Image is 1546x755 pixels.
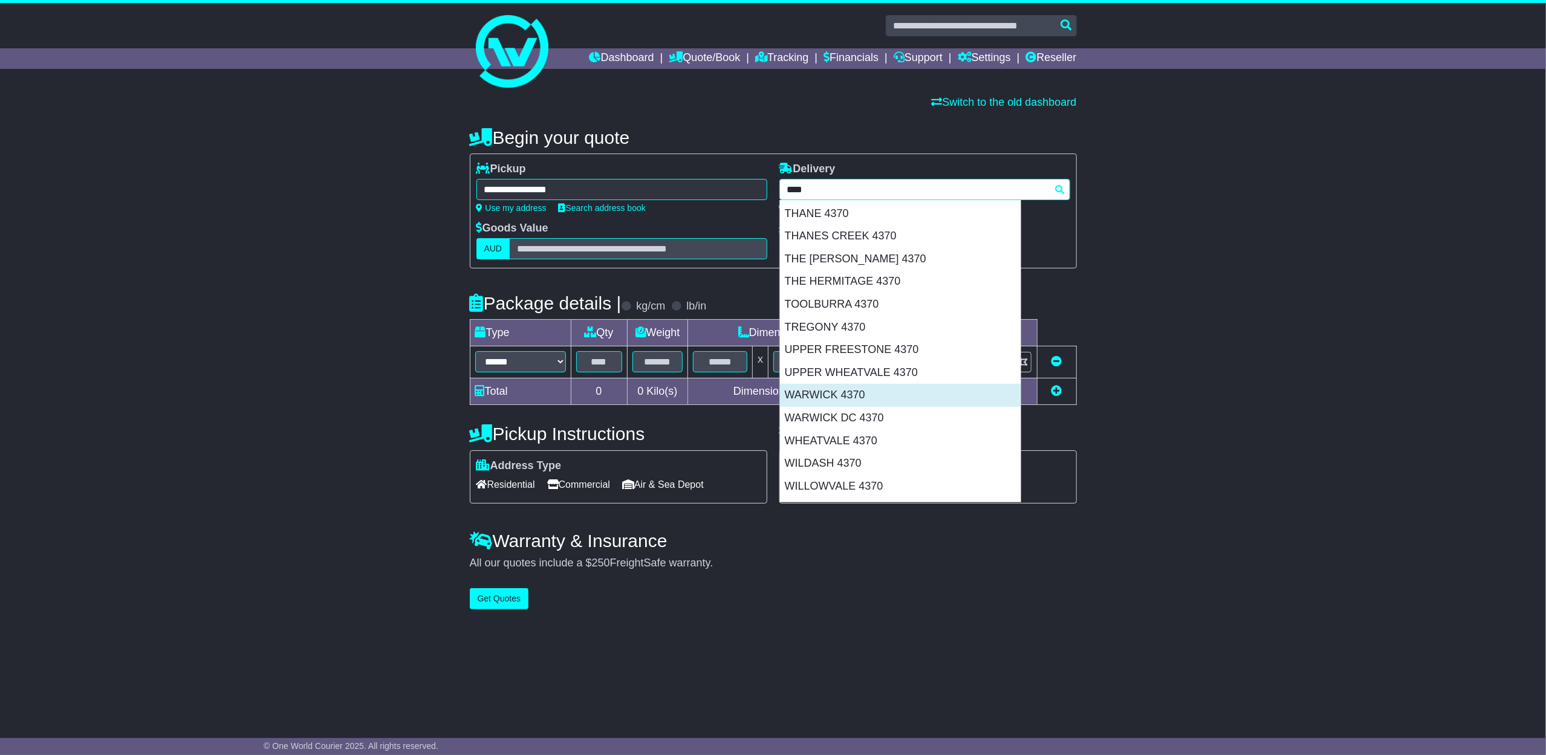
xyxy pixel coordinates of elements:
[476,163,526,176] label: Pickup
[780,384,1021,407] div: WARWICK 4370
[688,320,913,346] td: Dimensions (L x W x H)
[622,475,704,494] span: Air & Sea Depot
[559,203,646,213] a: Search address book
[780,475,1021,498] div: WILLOWVALE 4370
[637,385,643,397] span: 0
[780,225,1021,248] div: THANES CREEK 4370
[264,741,438,751] span: © One World Courier 2025. All rights reserved.
[1051,385,1062,397] a: Add new item
[780,361,1021,384] div: UPPER WHEATVALE 4370
[470,588,529,609] button: Get Quotes
[571,378,627,404] td: 0
[780,339,1021,361] div: UPPER FREESTONE 4370
[1051,355,1062,368] a: Remove this item
[470,320,571,346] td: Type
[571,320,627,346] td: Qty
[1025,48,1076,69] a: Reseller
[470,424,767,444] h4: Pickup Instructions
[780,497,1021,520] div: WIYARRA 4370
[780,430,1021,453] div: WHEATVALE 4370
[823,48,879,69] a: Financials
[894,48,943,69] a: Support
[476,203,547,213] a: Use my address
[958,48,1011,69] a: Settings
[476,222,548,235] label: Goods Value
[780,407,1021,430] div: WARWICK DC 4370
[931,96,1076,108] a: Switch to the old dashboard
[780,293,1021,316] div: TOOLBURRA 4370
[589,48,654,69] a: Dashboard
[780,248,1021,271] div: THE [PERSON_NAME] 4370
[753,346,768,378] td: x
[470,293,622,313] h4: Package details |
[627,378,688,404] td: Kilo(s)
[470,378,571,404] td: Total
[780,452,1021,475] div: WILDASH 4370
[470,557,1077,570] div: All our quotes include a $ FreightSafe warranty.
[780,270,1021,293] div: THE HERMITAGE 4370
[636,300,665,313] label: kg/cm
[779,163,836,176] label: Delivery
[470,531,1077,551] h4: Warranty & Insurance
[547,475,610,494] span: Commercial
[780,203,1021,225] div: THANE 4370
[780,316,1021,339] div: TREGONY 4370
[476,475,535,494] span: Residential
[592,557,610,569] span: 250
[476,238,510,259] label: AUD
[688,378,913,404] td: Dimensions in Centimetre(s)
[476,459,562,473] label: Address Type
[470,128,1077,147] h4: Begin your quote
[779,179,1070,200] typeahead: Please provide city
[669,48,740,69] a: Quote/Book
[755,48,808,69] a: Tracking
[686,300,706,313] label: lb/in
[627,320,688,346] td: Weight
